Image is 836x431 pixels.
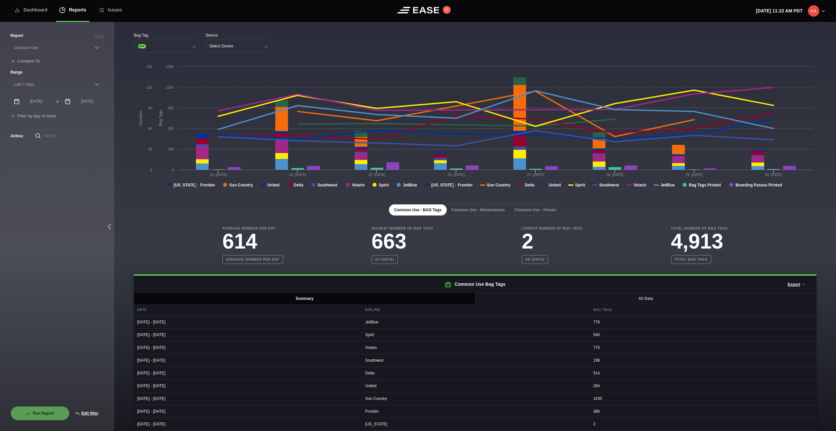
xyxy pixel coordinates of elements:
[590,405,816,418] div: 386
[372,226,433,231] b: Highest Number of Bag Tags
[134,380,360,392] div: [DATE] - [DATE]
[146,65,152,69] text: 150
[222,255,283,264] b: Average number per day
[443,6,451,14] button: 8
[685,173,703,177] tspan: 29. [DATE]
[475,293,816,304] button: All Data
[403,183,417,187] tspan: JetBlue
[372,231,433,252] h3: 663
[590,354,816,367] div: 198
[575,183,585,187] tspan: Spirit
[372,255,398,264] b: SY [DATE]
[174,183,196,187] tspan: [US_STATE]
[10,59,40,64] button: Compare To
[10,95,53,107] input: mm/dd/yyyy
[294,183,303,187] tspan: Delta
[210,173,227,177] tspan: 23. [DATE]
[362,304,588,316] div: Airline
[222,231,283,252] h3: 614
[148,127,152,130] text: 60
[148,147,152,151] text: 30
[522,226,583,231] b: Lowest Number of Bag Tags
[134,304,360,316] div: Date
[590,304,816,316] div: Bag Tags
[158,110,163,126] tspan: Bag Tags
[138,44,146,48] span: BTP
[134,316,360,328] div: [DATE] - [DATE]
[735,183,782,187] tspan: Boarding Passes Printed
[362,380,588,392] div: United
[590,367,816,379] div: 514
[148,106,152,110] text: 90
[150,168,152,172] text: 0
[549,183,561,187] tspan: United
[134,40,199,53] button: BTP
[782,277,811,292] button: Export
[671,255,711,264] b: Total bag tags
[166,65,174,69] text: 1500
[389,204,447,216] button: Common Use - BAG Tags
[590,341,816,354] div: 775
[267,183,279,187] tspan: United
[362,418,588,430] div: [US_STATE]
[362,392,588,405] div: Sun Country
[32,130,104,142] input: Search...
[229,183,253,187] tspan: Sun Country
[222,226,283,231] b: Average Number Per Day
[431,183,454,187] tspan: [US_STATE]
[134,32,199,38] div: Bag Tag
[94,33,104,39] button: Clear
[10,114,56,119] button: Filter by day of week
[206,32,271,38] div: Device
[168,127,174,130] text: 600
[134,418,360,430] div: [DATE] - [DATE]
[134,405,360,418] div: [DATE] - [DATE]
[634,183,646,187] tspan: Volaris
[362,329,588,341] div: Spirit
[590,316,816,328] div: 779
[209,44,233,48] div: Select Device
[134,293,475,304] button: Summary
[509,204,561,216] button: Common Use - Kiosks
[134,276,816,293] h2: Common Use Bag Tags
[168,106,174,110] text: 900
[590,418,816,430] div: 2
[362,341,588,354] div: Volaris
[10,133,21,139] label: Airline :
[200,183,215,187] tspan: Frontier
[61,95,104,107] input: mm/dd/yyyy
[134,329,360,341] div: [DATE] - [DATE]
[661,183,675,187] tspan: JetBlue
[168,147,174,151] text: 300
[172,168,174,172] text: 0
[590,380,816,392] div: 284
[352,183,364,187] tspan: Volaris
[206,40,271,53] button: Select Device
[362,405,588,418] div: Frontier
[146,85,152,89] text: 120
[527,173,544,177] tspan: 27. [DATE]
[10,33,23,39] label: Report
[134,354,360,367] div: [DATE] - [DATE]
[487,183,510,187] tspan: Sun Country
[362,367,588,379] div: Delta
[317,183,337,187] tspan: Southwest
[522,231,583,252] h3: 2
[525,183,535,187] tspan: Delta
[362,354,588,367] div: Southwest
[379,183,389,187] tspan: Spirit
[756,8,803,14] p: [DATE] 11:22 AM PDT
[765,173,782,177] tspan: 30. [DATE]
[606,173,623,177] tspan: 28. [DATE]
[166,85,174,89] text: 1200
[446,204,510,216] button: Common Use - Workstations
[134,341,360,354] div: [DATE] - [DATE]
[70,406,104,421] button: Edit filter
[689,183,721,187] tspan: Bag Tags Printed
[362,316,588,328] div: JetBlue
[590,329,816,341] div: 540
[599,183,619,187] tspan: Southwest
[134,392,360,405] div: [DATE] - [DATE]
[368,173,386,177] tspan: 25. [DATE]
